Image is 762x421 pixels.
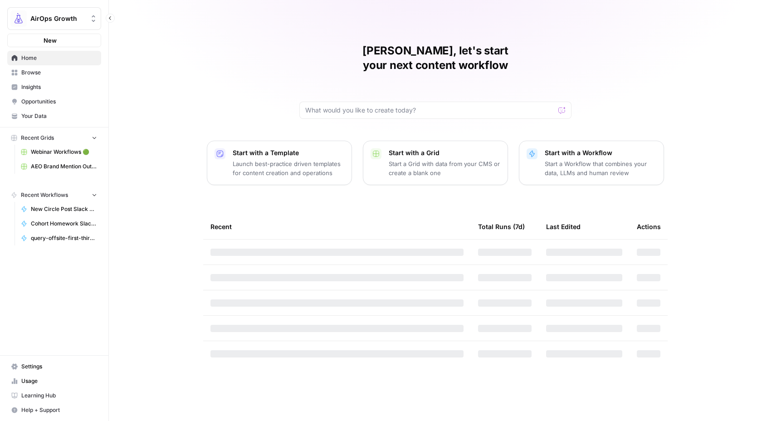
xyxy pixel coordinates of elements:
[21,377,97,385] span: Usage
[546,214,581,239] div: Last Edited
[7,109,101,123] a: Your Data
[21,134,54,142] span: Recent Grids
[17,159,101,174] a: AEO Brand Mention Outreach
[21,392,97,400] span: Learning Hub
[7,34,101,47] button: New
[17,202,101,216] a: New Circle Post Slack Notification
[7,131,101,145] button: Recent Grids
[7,188,101,202] button: Recent Workflows
[7,374,101,388] a: Usage
[305,106,555,115] input: What would you like to create today?
[299,44,571,73] h1: [PERSON_NAME], let's start your next content workflow
[30,14,85,23] span: AirOps Growth
[7,403,101,417] button: Help + Support
[637,214,661,239] div: Actions
[21,54,97,62] span: Home
[233,159,344,177] p: Launch best-practice driven templates for content creation and operations
[21,112,97,120] span: Your Data
[233,148,344,157] p: Start with a Template
[21,191,68,199] span: Recent Workflows
[7,65,101,80] a: Browse
[17,216,101,231] a: Cohort Homework Slack Follow-up Message
[519,141,664,185] button: Start with a WorkflowStart a Workflow that combines your data, LLMs and human review
[21,83,97,91] span: Insights
[31,234,97,242] span: query-offsite-first-third-party-extraction-[PERSON_NAME]
[7,51,101,65] a: Home
[7,359,101,374] a: Settings
[210,214,464,239] div: Recent
[31,148,97,156] span: Webinar Workflows 🟢
[31,220,97,228] span: Cohort Homework Slack Follow-up Message
[21,69,97,77] span: Browse
[7,94,101,109] a: Opportunities
[21,98,97,106] span: Opportunities
[44,36,57,45] span: New
[7,388,101,403] a: Learning Hub
[389,148,500,157] p: Start with a Grid
[31,162,97,171] span: AEO Brand Mention Outreach
[7,7,101,30] button: Workspace: AirOps Growth
[389,159,500,177] p: Start a Grid with data from your CMS or create a blank one
[363,141,508,185] button: Start with a GridStart a Grid with data from your CMS or create a blank one
[31,205,97,213] span: New Circle Post Slack Notification
[545,159,656,177] p: Start a Workflow that combines your data, LLMs and human review
[17,231,101,245] a: query-offsite-first-third-party-extraction-[PERSON_NAME]
[207,141,352,185] button: Start with a TemplateLaunch best-practice driven templates for content creation and operations
[21,362,97,371] span: Settings
[478,214,525,239] div: Total Runs (7d)
[7,80,101,94] a: Insights
[545,148,656,157] p: Start with a Workflow
[10,10,27,27] img: AirOps Growth Logo
[17,145,101,159] a: Webinar Workflows 🟢
[21,406,97,414] span: Help + Support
